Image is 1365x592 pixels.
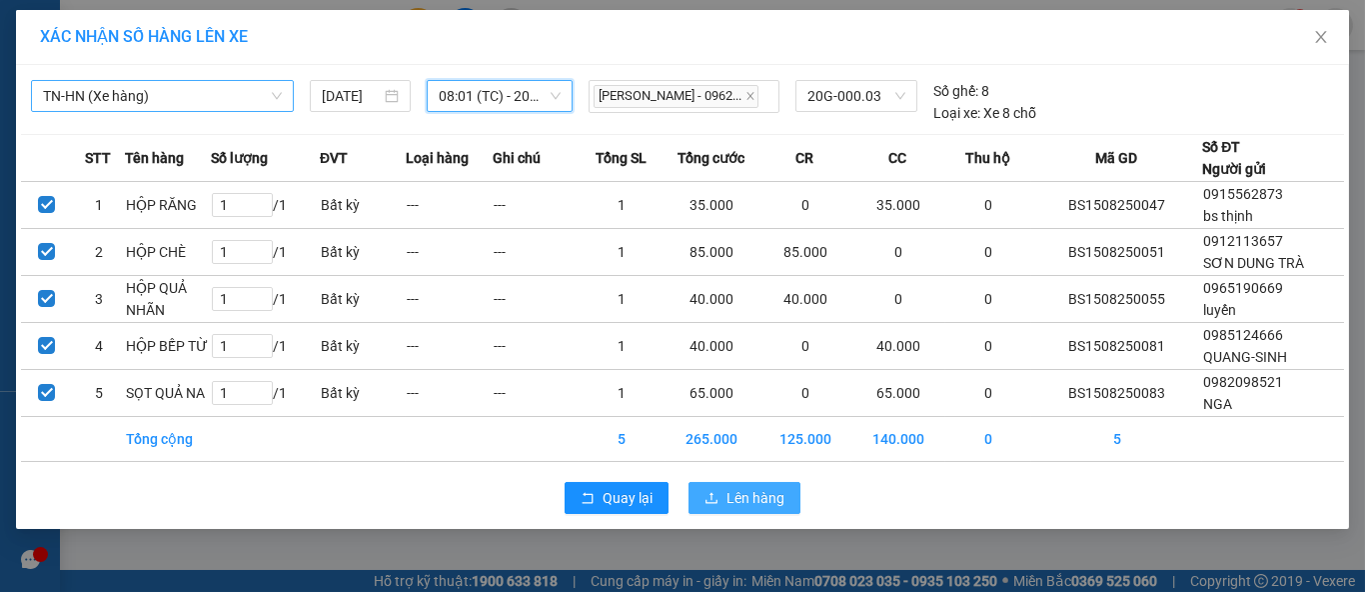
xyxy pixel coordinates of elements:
[1203,280,1283,296] span: 0965190669
[320,276,406,323] td: Bất kỳ
[73,323,125,370] td: 4
[666,229,758,276] td: 85.000
[579,370,665,417] td: 1
[125,229,211,276] td: HỘP CHÈ
[1203,302,1236,318] span: luyến
[125,276,211,323] td: HỘP QUẢ NHÃN
[688,482,800,514] button: uploadLên hàng
[945,417,1031,462] td: 0
[493,147,541,169] span: Ghi chú
[758,370,851,417] td: 0
[406,323,492,370] td: ---
[1031,276,1202,323] td: BS1508250055
[666,182,758,229] td: 35.000
[758,276,851,323] td: 40.000
[933,102,1036,124] div: Xe 8 chỗ
[40,27,248,46] span: XÁC NHẬN SỐ HÀNG LÊN XE
[211,370,320,417] td: / 1
[579,182,665,229] td: 1
[73,370,125,417] td: 5
[933,80,978,102] span: Số ghế:
[25,136,298,203] b: GỬI : VP [GEOGRAPHIC_DATA]
[678,147,744,169] span: Tổng cước
[493,182,579,229] td: ---
[1031,323,1202,370] td: BS1508250081
[320,323,406,370] td: Bất kỳ
[594,85,758,108] span: [PERSON_NAME] - 0962...
[493,229,579,276] td: ---
[320,229,406,276] td: Bất kỳ
[807,81,905,111] span: 20G-000.03
[211,147,268,169] span: Số lượng
[211,276,320,323] td: / 1
[758,323,851,370] td: 0
[1313,29,1329,45] span: close
[945,276,1031,323] td: 0
[579,417,665,462] td: 5
[187,49,835,74] li: 271 - [PERSON_NAME] - [GEOGRAPHIC_DATA] - [GEOGRAPHIC_DATA]
[25,25,175,125] img: logo.jpg
[1202,136,1266,180] div: Số ĐT Người gửi
[125,147,184,169] span: Tên hàng
[758,417,851,462] td: 125.000
[85,147,111,169] span: STT
[406,370,492,417] td: ---
[565,482,669,514] button: rollbackQuay lại
[704,491,718,507] span: upload
[406,147,469,169] span: Loại hàng
[1203,349,1287,365] span: QUANG-SINH
[596,147,647,169] span: Tổng SL
[211,229,320,276] td: / 1
[211,323,320,370] td: / 1
[1203,255,1304,271] span: SƠN DUNG TRÀ
[1293,10,1349,66] button: Close
[851,182,944,229] td: 35.000
[322,85,380,107] input: 15/08/2025
[851,229,944,276] td: 0
[758,229,851,276] td: 85.000
[1203,186,1283,202] span: 0915562873
[1031,229,1202,276] td: BS1508250051
[666,323,758,370] td: 40.000
[933,102,980,124] span: Loại xe:
[320,147,348,169] span: ĐVT
[945,229,1031,276] td: 0
[1203,374,1283,390] span: 0982098521
[1203,396,1232,412] span: NGA
[579,276,665,323] td: 1
[945,182,1031,229] td: 0
[666,417,758,462] td: 265.000
[1031,182,1202,229] td: BS1508250047
[43,81,282,111] span: TN-HN (Xe hàng)
[666,370,758,417] td: 65.000
[125,370,211,417] td: SỌT QUẢ NA
[320,370,406,417] td: Bất kỳ
[1203,208,1253,224] span: bs thịnh
[73,276,125,323] td: 3
[406,182,492,229] td: ---
[579,229,665,276] td: 1
[211,182,320,229] td: / 1
[851,370,944,417] td: 65.000
[758,182,851,229] td: 0
[1031,417,1202,462] td: 5
[493,370,579,417] td: ---
[745,91,755,101] span: close
[73,182,125,229] td: 1
[125,323,211,370] td: HỘP BẾP TỪ
[851,417,944,462] td: 140.000
[1203,233,1283,249] span: 0912113657
[439,81,562,111] span: 08:01 (TC) - 20G-000.03
[666,276,758,323] td: 40.000
[493,323,579,370] td: ---
[933,80,989,102] div: 8
[726,487,784,509] span: Lên hàng
[73,229,125,276] td: 2
[581,491,595,507] span: rollback
[1095,147,1137,169] span: Mã GD
[795,147,813,169] span: CR
[851,276,944,323] td: 0
[945,370,1031,417] td: 0
[125,417,211,462] td: Tổng cộng
[1203,327,1283,343] span: 0985124666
